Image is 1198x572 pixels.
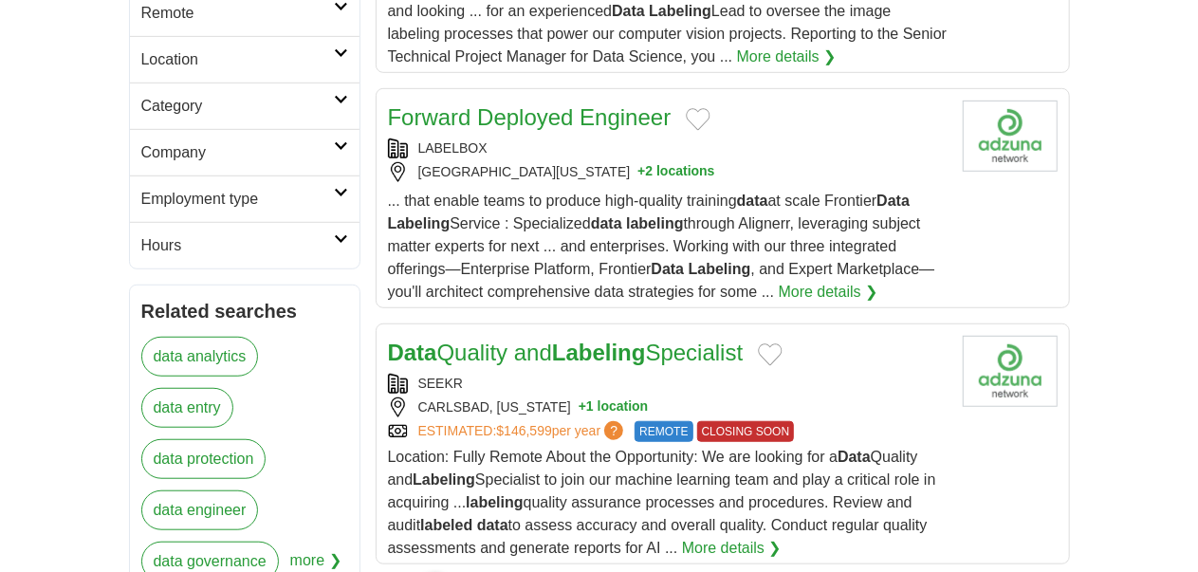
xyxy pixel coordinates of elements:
[388,138,948,158] div: LABELBOX
[420,517,472,533] strong: labeled
[141,188,334,211] h2: Employment type
[388,374,948,394] div: SEEKR
[130,175,359,222] a: Employment type
[686,108,710,131] button: Add to favorite jobs
[141,490,259,530] a: data engineer
[141,141,334,164] h2: Company
[635,421,692,442] span: REMOTE
[697,421,795,442] span: CLOSING SOON
[141,297,348,325] h2: Related searches
[388,104,672,130] a: Forward Deployed Engineer
[141,337,259,377] a: data analytics
[466,494,523,510] strong: labeling
[388,340,744,365] a: DataQuality andLabelingSpecialist
[552,340,646,365] strong: Labeling
[388,449,936,556] span: Location: Fully Remote About the Opportunity: We are looking for a Quality and Specialist to join...
[612,3,645,19] strong: Data
[388,215,451,231] strong: Labeling
[388,340,437,365] strong: Data
[838,449,871,465] strong: Data
[963,336,1058,407] img: Company logo
[130,222,359,268] a: Hours
[626,215,683,231] strong: labeling
[418,421,628,442] a: ESTIMATED:$146,599per year?
[689,261,751,277] strong: Labeling
[141,2,334,25] h2: Remote
[496,423,551,438] span: $146,599
[758,343,783,366] button: Add to favorite jobs
[682,537,782,560] a: More details ❯
[141,439,267,479] a: data protection
[652,261,685,277] strong: Data
[637,162,714,182] button: +2 locations
[130,36,359,83] a: Location
[779,281,878,304] a: More details ❯
[637,162,645,182] span: +
[737,46,837,68] a: More details ❯
[413,471,475,488] strong: Labeling
[388,162,948,182] div: [GEOGRAPHIC_DATA][US_STATE]
[604,421,623,440] span: ?
[963,101,1058,172] img: Company logo
[737,193,768,209] strong: data
[649,3,711,19] strong: Labeling
[477,517,508,533] strong: data
[130,83,359,129] a: Category
[141,95,334,118] h2: Category
[141,48,334,71] h2: Location
[388,397,948,417] div: CARLSBAD, [US_STATE]
[591,215,622,231] strong: data
[579,397,649,417] button: +1 location
[141,388,233,428] a: data entry
[579,397,586,417] span: +
[130,129,359,175] a: Company
[876,193,910,209] strong: Data
[388,193,935,300] span: ... that enable teams to produce high-quality training at scale Frontier Service : Specialized th...
[141,234,334,257] h2: Hours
